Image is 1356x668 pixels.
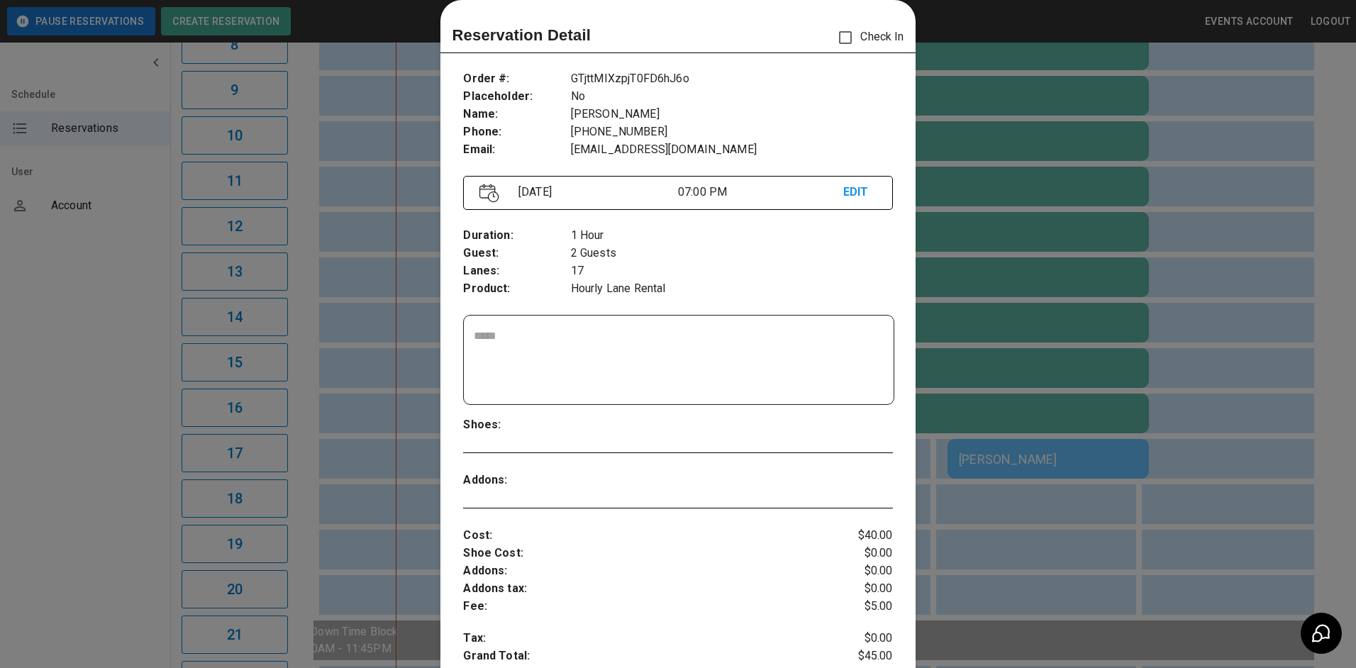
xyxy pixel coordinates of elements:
[463,245,570,262] p: Guest :
[479,184,499,203] img: Vector
[463,580,821,598] p: Addons tax :
[830,23,904,52] p: Check In
[463,70,570,88] p: Order # :
[463,562,821,580] p: Addons :
[571,88,893,106] p: No
[463,416,570,434] p: Shoes :
[463,141,570,159] p: Email :
[463,123,570,141] p: Phone :
[463,472,570,489] p: Addons :
[463,227,570,245] p: Duration :
[571,123,893,141] p: [PHONE_NUMBER]
[821,598,893,616] p: $5.00
[571,245,893,262] p: 2 Guests
[463,280,570,298] p: Product :
[678,184,843,201] p: 07:00 PM
[452,23,591,47] p: Reservation Detail
[463,262,570,280] p: Lanes :
[571,141,893,159] p: [EMAIL_ADDRESS][DOMAIN_NAME]
[463,598,821,616] p: Fee :
[571,106,893,123] p: [PERSON_NAME]
[821,545,893,562] p: $0.00
[843,184,877,201] p: EDIT
[571,262,893,280] p: 17
[463,545,821,562] p: Shoe Cost :
[571,227,893,245] p: 1 Hour
[821,562,893,580] p: $0.00
[463,106,570,123] p: Name :
[571,280,893,298] p: Hourly Lane Rental
[571,70,893,88] p: GTjttMIXzpjT0FD6hJ6o
[463,630,821,647] p: Tax :
[463,88,570,106] p: Placeholder :
[821,580,893,598] p: $0.00
[463,527,821,545] p: Cost :
[513,184,678,201] p: [DATE]
[821,630,893,647] p: $0.00
[821,527,893,545] p: $40.00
